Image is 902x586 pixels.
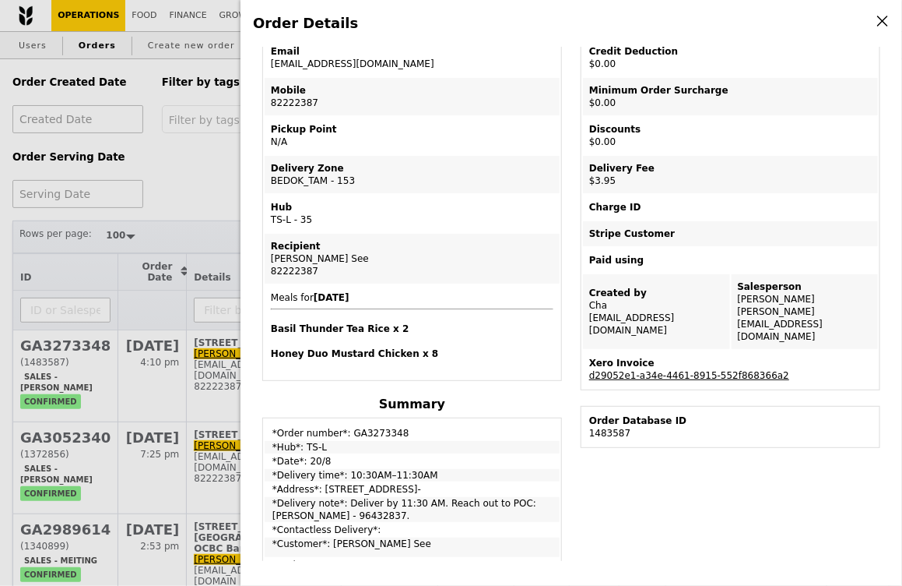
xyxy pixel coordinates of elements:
[589,201,872,214] div: Charge ID
[265,78,560,115] td: 82222387
[262,397,562,411] h4: Summary
[589,357,872,369] div: Xero Invoice
[265,420,560,439] td: *Order number*: GA3273348
[589,228,872,240] div: Stripe Customer
[271,265,553,277] div: 82222387
[589,254,872,267] div: Paid using
[583,156,878,193] td: $3.95
[583,78,878,115] td: $0.00
[265,559,560,578] td: *Cutlery*: true
[738,281,872,293] div: Salesperson
[583,408,878,446] td: 1483587
[583,274,730,349] td: Cha [EMAIL_ADDRESS][DOMAIN_NAME]
[271,292,553,360] span: Meals for
[589,370,789,381] a: d29052e1-a34e-4461-8915-552f868366a2
[265,524,560,536] td: *Contactless Delivery*:
[265,39,560,76] td: [EMAIL_ADDRESS][DOMAIN_NAME]
[265,455,560,468] td: *Date*: 20/8
[265,195,560,232] td: TS-L - 35
[271,348,553,360] h4: Honey Duo Mustard Chicken x 8
[265,117,560,154] td: N/A
[271,201,553,214] div: Hub
[265,538,560,557] td: *Customer*: [PERSON_NAME] See
[583,117,878,154] td: $0.00
[271,323,553,335] h4: Basil Thunder Tea Rice x 2
[732,274,879,349] td: [PERSON_NAME] [PERSON_NAME][EMAIL_ADDRESS][DOMAIN_NAME]
[253,15,358,31] span: Order Details
[271,84,553,97] div: Mobile
[589,123,872,136] div: Discounts
[271,252,553,265] div: [PERSON_NAME] See
[265,497,560,522] td: *Delivery note*: Deliver by 11:30 AM. Reach out to POC: [PERSON_NAME] - 96432837.
[271,123,553,136] div: Pickup Point
[271,162,553,175] div: Delivery Zone
[589,162,872,175] div: Delivery Fee
[265,156,560,193] td: BEDOK_TAM - 153
[265,469,560,482] td: *Delivery time*: 10:30AM–11:30AM
[271,240,553,252] div: Recipient
[589,287,724,299] div: Created by
[314,292,349,303] b: [DATE]
[271,45,553,58] div: Email
[589,45,872,58] div: Credit Deduction
[265,483,560,496] td: *Address*: [STREET_ADDRESS]-
[583,39,878,76] td: $0.00
[589,415,872,427] div: Order Database ID
[589,84,872,97] div: Minimum Order Surcharge
[265,441,560,454] td: *Hub*: TS-L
